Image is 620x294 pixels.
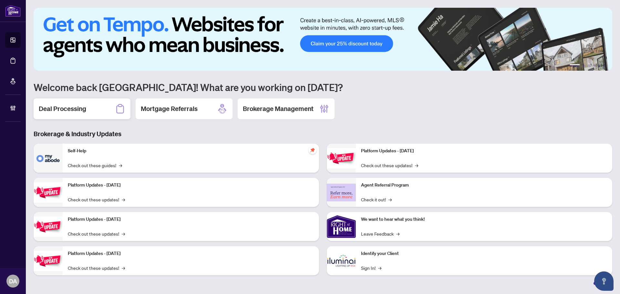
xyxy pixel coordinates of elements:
[327,212,356,241] img: We want to hear what you think!
[122,264,125,271] span: →
[34,129,612,138] h3: Brokerage & Industry Updates
[361,250,607,257] p: Identify your Client
[122,196,125,203] span: →
[396,230,399,237] span: →
[122,230,125,237] span: →
[361,216,607,223] p: We want to hear what you think!
[570,64,580,67] button: 1
[68,182,314,189] p: Platform Updates - [DATE]
[34,8,612,71] img: Slide 0
[34,251,63,271] img: Platform Updates - July 8, 2025
[68,162,122,169] a: Check out these guides!→
[5,5,21,17] img: logo
[361,264,381,271] a: Sign In!→
[68,147,314,155] p: Self-Help
[39,104,86,113] h2: Deal Processing
[361,182,607,189] p: Agent Referral Program
[309,146,316,154] span: pushpin
[68,196,125,203] a: Check out these updates!→
[68,264,125,271] a: Check out these updates!→
[361,147,607,155] p: Platform Updates - [DATE]
[327,148,356,168] img: Platform Updates - June 23, 2025
[593,64,595,67] button: 4
[361,162,418,169] a: Check out these updates!→
[361,230,399,237] a: Leave Feedback→
[603,64,606,67] button: 6
[243,104,314,113] h2: Brokerage Management
[598,64,601,67] button: 5
[34,81,612,93] h1: Welcome back [GEOGRAPHIC_DATA]! What are you working on [DATE]?
[583,64,585,67] button: 2
[119,162,122,169] span: →
[588,64,590,67] button: 3
[68,250,314,257] p: Platform Updates - [DATE]
[594,271,614,291] button: Open asap
[415,162,418,169] span: →
[378,264,381,271] span: →
[327,184,356,201] img: Agent Referral Program
[68,216,314,223] p: Platform Updates - [DATE]
[388,196,392,203] span: →
[327,246,356,275] img: Identify your Client
[34,217,63,237] img: Platform Updates - July 21, 2025
[141,104,198,113] h2: Mortgage Referrals
[34,144,63,173] img: Self-Help
[68,230,125,237] a: Check out these updates!→
[361,196,392,203] a: Check it out!→
[34,182,63,203] img: Platform Updates - September 16, 2025
[9,277,17,286] span: DA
